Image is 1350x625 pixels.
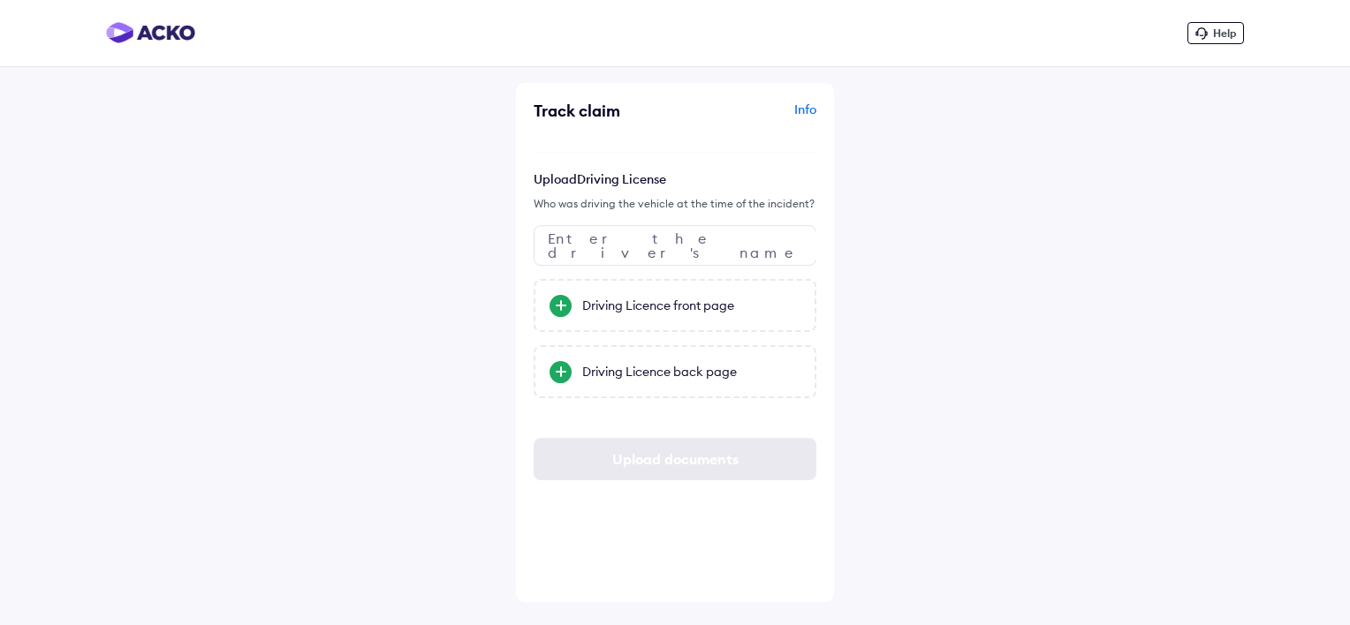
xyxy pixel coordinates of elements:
[582,362,800,380] div: Driving Licence back page
[534,195,816,211] div: Who was driving the vehicle at the time of the incident?
[582,296,800,313] div: Driving Licence front page
[106,22,195,43] img: horizontal-gradient.png
[1213,26,1236,40] span: Help
[534,170,816,186] p: Upload Driving License
[679,101,816,134] div: Info
[534,101,671,121] div: Track claim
